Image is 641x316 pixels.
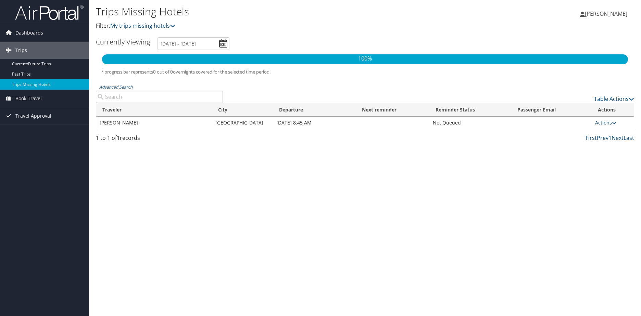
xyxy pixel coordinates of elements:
h5: * progress bar represents overnights covered for the selected time period. [101,69,629,75]
th: City: activate to sort column ascending [212,103,273,117]
p: Filter: [96,22,455,30]
span: [PERSON_NAME] [585,10,627,17]
span: Dashboards [15,24,43,41]
a: 1 [608,134,612,142]
a: [PERSON_NAME] [580,3,634,24]
th: Reminder Status [429,103,512,117]
th: Next reminder [356,103,429,117]
a: My trips missing hotels [110,22,175,29]
span: 1 [117,134,120,142]
span: 0 out of 0 [153,69,173,75]
td: [DATE] 8:45 AM [273,117,356,129]
th: Traveler: activate to sort column ascending [96,103,212,117]
th: Passenger Email: activate to sort column ascending [511,103,592,117]
div: 1 to 1 of records [96,134,223,145]
th: Departure: activate to sort column descending [273,103,356,117]
h1: Trips Missing Hotels [96,4,455,19]
td: [PERSON_NAME] [96,117,212,129]
img: airportal-logo.png [15,4,84,21]
a: Advanced Search [99,84,133,90]
a: Actions [595,119,617,126]
h3: Currently Viewing [96,37,150,47]
input: [DATE] - [DATE] [158,37,229,50]
p: 100% [102,54,628,63]
td: Not Queued [429,117,512,129]
span: Book Travel [15,90,42,107]
td: [GEOGRAPHIC_DATA] [212,117,273,129]
th: Actions [592,103,634,117]
a: First [586,134,597,142]
a: Table Actions [594,95,634,103]
a: Last [624,134,634,142]
a: Prev [597,134,608,142]
span: Trips [15,42,27,59]
a: Next [612,134,624,142]
input: Advanced Search [96,91,223,103]
span: Travel Approval [15,107,51,124]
